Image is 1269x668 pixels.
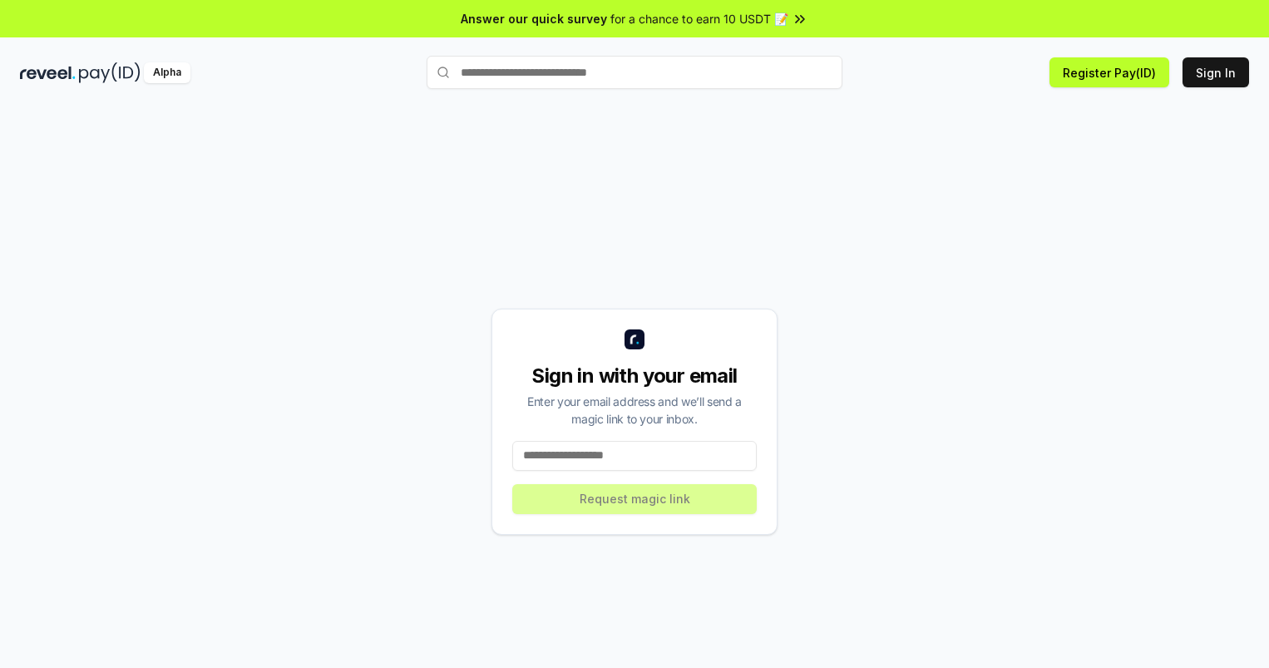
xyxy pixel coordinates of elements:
div: Alpha [144,62,190,83]
img: logo_small [625,329,644,349]
button: Sign In [1183,57,1249,87]
img: pay_id [79,62,141,83]
img: reveel_dark [20,62,76,83]
span: for a chance to earn 10 USDT 📝 [610,10,788,27]
span: Answer our quick survey [461,10,607,27]
div: Enter your email address and we’ll send a magic link to your inbox. [512,393,757,428]
button: Register Pay(ID) [1049,57,1169,87]
div: Sign in with your email [512,363,757,389]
